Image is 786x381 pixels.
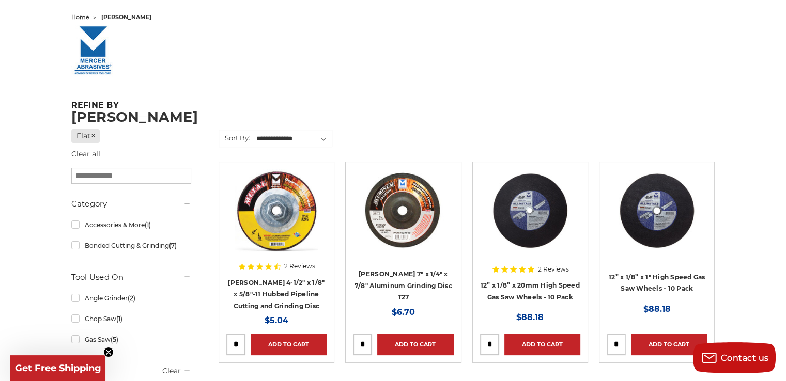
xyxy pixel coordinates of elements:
a: Add to Cart [251,334,327,355]
span: (1) [144,221,150,229]
a: 12” x 1/8” x 20mm High Speed Gas Saw Wheels - 10 Pack [481,281,580,301]
a: Angle Grinder [71,289,191,307]
span: (7) [168,242,176,249]
a: 12” x 1/8” x 1" High Speed Gas Saw Wheels - 10 Pack [609,273,705,293]
span: Get Free Shipping [15,362,101,374]
a: Gas Saw [71,330,191,348]
span: 2 Reviews [538,266,569,273]
a: Add to Cart [631,334,707,355]
button: Contact us [693,342,776,373]
a: [PERSON_NAME] 7" x 1/4" x 7/8" Aluminum Grinding Disc T27 [355,270,452,301]
label: Sort By: [219,130,250,146]
img: mercerlogo_1427640391__81402.original.jpg [71,25,115,76]
span: (5) [110,336,118,343]
span: $6.70 [392,307,415,317]
button: Close teaser [103,347,114,357]
span: (2) [127,294,135,302]
a: Clear all [71,149,100,158]
h5: Refine by [71,100,191,116]
div: Get Free ShippingClose teaser [10,355,105,381]
h5: Type [71,365,191,377]
a: Clear [162,366,181,375]
img: 12" x 1/8" (5/32") x 1" High Speed Portable Gas Saw Cut-Off Wheel [615,169,698,252]
a: Mercer 4-1/2" x 1/8" x 5/8"-11 Hubbed Cutting and Light Grinding Wheel [226,169,327,269]
span: [PERSON_NAME] [101,13,151,21]
a: Bonded Cutting & Grinding [71,236,191,255]
img: Mercer 4-1/2" x 1/8" x 5/8"-11 Hubbed Cutting and Light Grinding Wheel [235,169,318,252]
a: 12" x 1/8" (5/32") x 20mm Gas Powered Shop Saw Wheel [480,169,580,269]
a: Add to Cart [377,334,453,355]
span: $88.18 [643,304,671,314]
img: 7" Aluminum Grinding Wheel [360,169,446,252]
h1: [PERSON_NAME] [71,110,715,124]
a: Add to Cart [504,334,580,355]
select: Sort By: [255,131,332,147]
h5: Category [71,198,191,210]
span: $88.18 [516,312,544,322]
span: (1) [116,315,122,323]
a: 12" x 1/8" (5/32") x 1" High Speed Portable Gas Saw Cut-Off Wheel [607,169,707,269]
h5: Tool Used On [71,271,191,283]
a: Flat [71,129,100,143]
a: [PERSON_NAME] 4-1/2" x 1/8" x 5/8"-11 Hubbed Pipeline Cutting and Grinding Disc [228,279,325,310]
a: 7" Aluminum Grinding Wheel [353,169,453,269]
span: $5.04 [265,315,288,325]
a: Chop Saw [71,310,191,328]
a: Accessories & More [71,216,191,234]
img: 12" x 1/8" (5/32") x 20mm Gas Powered Shop Saw Wheel [489,169,572,252]
a: home [71,13,89,21]
span: Contact us [721,353,769,363]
